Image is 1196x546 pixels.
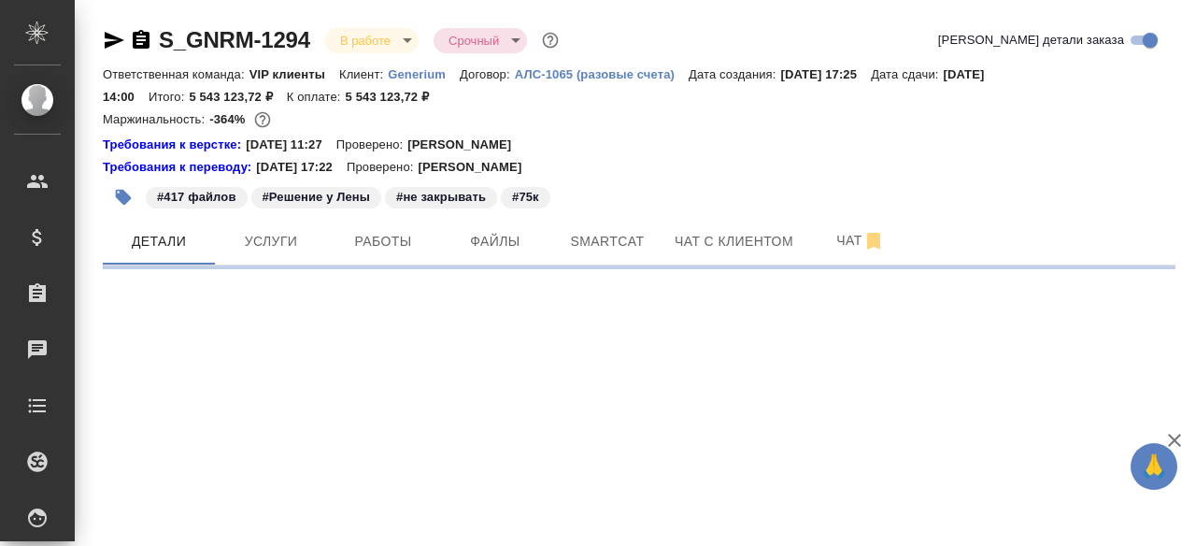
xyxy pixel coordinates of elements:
p: К оплате: [287,90,346,104]
span: 🙏 [1138,447,1170,486]
button: Срочный [443,33,505,49]
span: Работы [338,230,428,253]
p: 5 543 123,72 ₽ [346,90,443,104]
p: АЛС-1065 (разовые счета) [515,67,689,81]
span: Чат с клиентом [675,230,793,253]
p: 5 543 123,72 ₽ [189,90,286,104]
button: Добавить тэг [103,177,144,218]
a: Generium [388,65,460,81]
span: Чат [816,229,905,252]
span: Услуги [226,230,316,253]
span: 417 файлов [144,188,249,204]
p: Дата сдачи: [871,67,943,81]
span: Детали [114,230,204,253]
a: Требования к переводу: [103,158,256,177]
p: [DATE] 17:22 [256,158,347,177]
p: Проверено: [347,158,419,177]
p: #75к [512,188,539,207]
p: Ответственная команда: [103,67,249,81]
button: Доп статусы указывают на важность/срочность заказа [538,28,562,52]
p: [PERSON_NAME] [407,136,525,154]
div: В работе [434,28,527,53]
p: #Решение у Лены [263,188,371,207]
p: Дата создания: [689,67,780,81]
a: АЛС-1065 (разовые счета) [515,65,689,81]
p: Итого: [149,90,189,104]
p: Клиент: [339,67,388,81]
a: S_GNRM-1294 [159,27,310,52]
a: Требования к верстке: [103,136,246,154]
span: Файлы [450,230,540,253]
span: Решение у Лены [249,188,384,204]
div: Нажми, чтобы открыть папку с инструкцией [103,158,256,177]
div: Нажми, чтобы открыть папку с инструкцией [103,136,246,154]
p: Договор: [460,67,515,81]
p: Маржинальность: [103,112,209,126]
p: #417 файлов [157,188,236,207]
p: Generium [388,67,460,81]
p: [DATE] 11:27 [246,136,336,154]
p: VIP клиенты [249,67,339,81]
div: В работе [325,28,419,53]
span: не закрывать [383,188,499,204]
button: 21114507.58 RUB; 157149.10 UAH; [250,108,275,132]
p: [PERSON_NAME] [418,158,535,177]
p: #не закрывать [396,188,486,207]
p: Проверено: [336,136,408,154]
svg: Отписаться [862,230,885,252]
span: 75к [499,188,552,204]
button: Скопировать ссылку [130,29,152,51]
p: [DATE] 17:25 [781,67,872,81]
span: [PERSON_NAME] детали заказа [938,31,1124,50]
span: Smartcat [562,230,652,253]
button: Скопировать ссылку для ЯМессенджера [103,29,125,51]
button: В работе [335,33,396,49]
button: 🙏 [1131,443,1177,490]
p: -364% [209,112,249,126]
